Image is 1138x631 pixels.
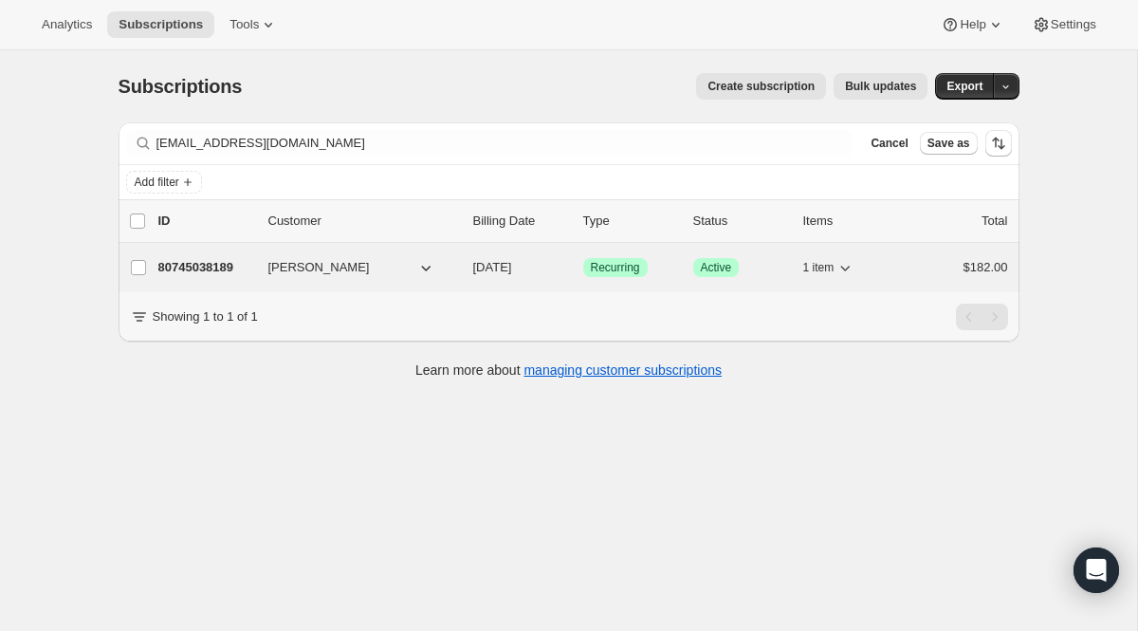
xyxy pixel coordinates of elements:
[701,260,732,275] span: Active
[583,212,678,231] div: Type
[523,362,722,378] a: managing customer subscriptions
[30,11,103,38] button: Analytics
[473,260,512,274] span: [DATE]
[845,79,916,94] span: Bulk updates
[964,260,1008,274] span: $182.00
[946,79,982,94] span: Export
[153,307,258,326] p: Showing 1 to 1 of 1
[415,361,722,380] p: Learn more about
[863,132,915,155] button: Cancel
[985,130,1012,157] button: Sort the results
[960,17,985,32] span: Help
[158,254,1008,281] div: 80745038189[PERSON_NAME][DATE]SuccessRecurringSuccessActive1 item$182.00
[1074,547,1119,593] div: Open Intercom Messenger
[158,258,253,277] p: 80745038189
[929,11,1016,38] button: Help
[158,212,1008,231] div: IDCustomerBilling DateTypeStatusItemsTotal
[956,304,1008,330] nav: Pagination
[257,252,447,283] button: [PERSON_NAME]
[1020,11,1108,38] button: Settings
[229,17,259,32] span: Tools
[871,136,908,151] span: Cancel
[803,260,835,275] span: 1 item
[218,11,289,38] button: Tools
[119,76,243,97] span: Subscriptions
[268,258,370,277] span: [PERSON_NAME]
[834,73,927,100] button: Bulk updates
[135,175,179,190] span: Add filter
[591,260,640,275] span: Recurring
[119,17,203,32] span: Subscriptions
[693,212,788,231] p: Status
[1051,17,1096,32] span: Settings
[158,212,253,231] p: ID
[707,79,815,94] span: Create subscription
[927,136,970,151] span: Save as
[126,171,202,194] button: Add filter
[935,73,994,100] button: Export
[803,212,898,231] div: Items
[982,212,1007,231] p: Total
[473,212,568,231] p: Billing Date
[803,254,855,281] button: 1 item
[268,212,458,231] p: Customer
[920,132,978,155] button: Save as
[696,73,826,100] button: Create subscription
[156,130,853,157] input: Filter subscribers
[42,17,92,32] span: Analytics
[107,11,214,38] button: Subscriptions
